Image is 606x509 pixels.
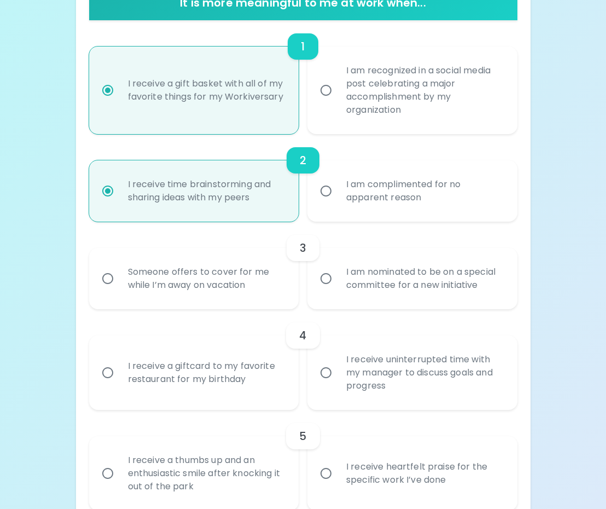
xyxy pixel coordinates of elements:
div: I receive a gift basket with all of my favorite things for my Workiversary [119,64,293,117]
div: choice-group-check [89,20,517,134]
div: choice-group-check [89,134,517,222]
h6: 1 [301,38,305,55]
div: I receive time brainstorming and sharing ideas with my peers [119,165,293,217]
h6: 3 [300,239,306,257]
h6: 2 [300,152,306,169]
div: I receive heartfelt praise for the specific work I’ve done [337,447,511,500]
div: choice-group-check [89,309,517,410]
div: I am recognized in a social media post celebrating a major accomplishment by my organization [337,51,511,130]
div: I am nominated to be on a special committee for a new initiative [337,252,511,305]
h6: 5 [299,427,306,445]
div: I receive a thumbs up and an enthusiastic smile after knocking it out of the park [119,441,293,506]
div: choice-group-check [89,222,517,309]
h6: 4 [299,327,306,344]
div: Someone offers to cover for me while I’m away on vacation [119,252,293,305]
div: I am complimented for no apparent reason [337,165,511,217]
div: I receive a giftcard to my favorite restaurant for my birthday [119,346,293,399]
div: I receive uninterrupted time with my manager to discuss goals and progress [337,340,511,406]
